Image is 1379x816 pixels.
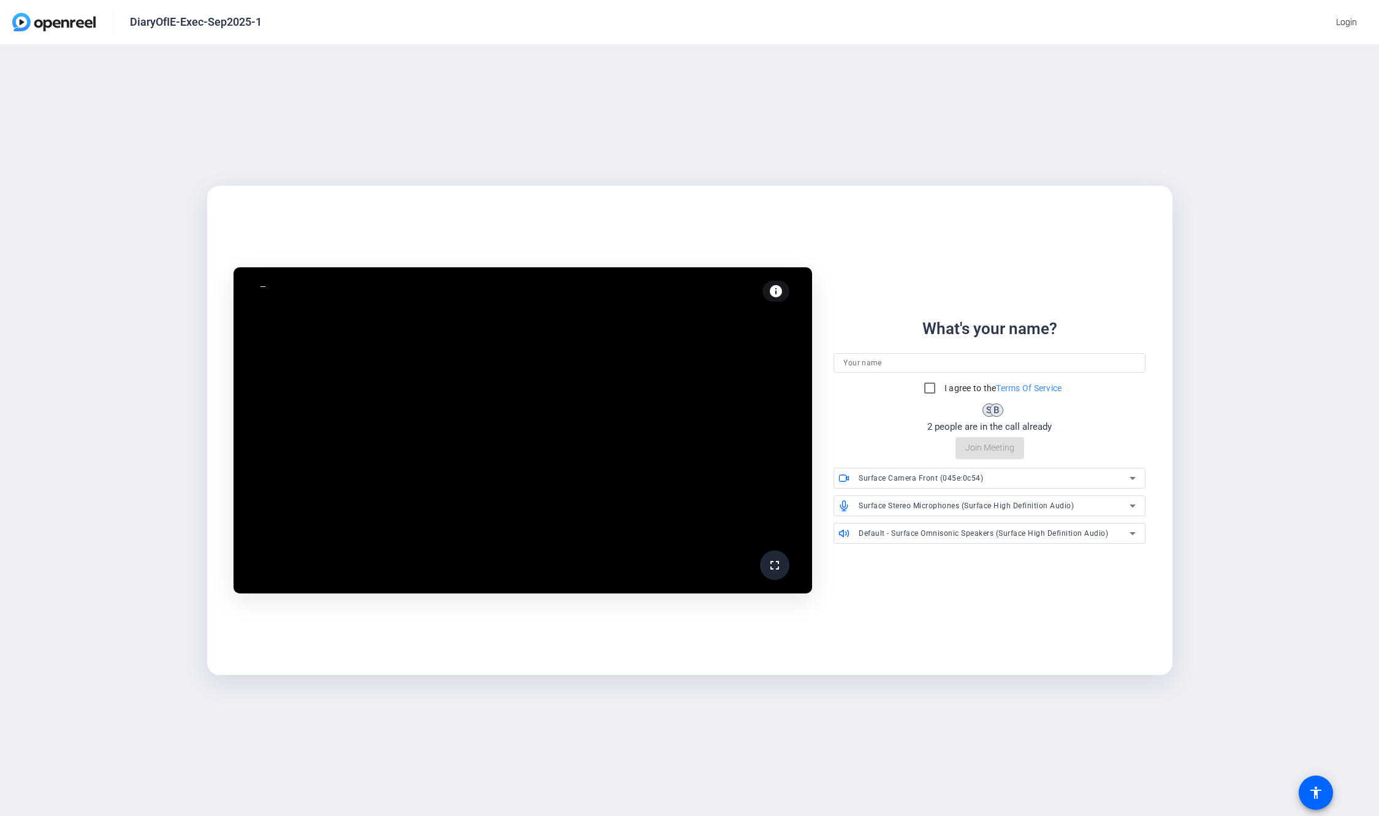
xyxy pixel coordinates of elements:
span: Login [1336,16,1357,29]
span: Surface Stereo Microphones (Surface High Definition Audio) [859,501,1074,510]
mat-icon: fullscreen [767,558,782,573]
div: S [982,403,996,417]
div: DiaryOfIE-Exec-Sep2025-1 [130,15,262,29]
div: 2 people are in the call already [927,420,1052,434]
input: Your name [843,356,1136,370]
img: OpenReel logo [12,13,96,31]
label: I agree to the [942,382,1062,394]
span: Surface Camera Front (045e:0c54) [859,474,983,482]
div: B [990,403,1003,417]
mat-icon: info [769,284,783,299]
a: Terms Of Service [996,383,1062,393]
div: What's your name? [922,317,1057,341]
span: Default - Surface Omnisonic Speakers (Surface High Definition Audio) [859,529,1108,538]
button: Login [1326,11,1367,33]
mat-icon: accessibility [1309,785,1323,800]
